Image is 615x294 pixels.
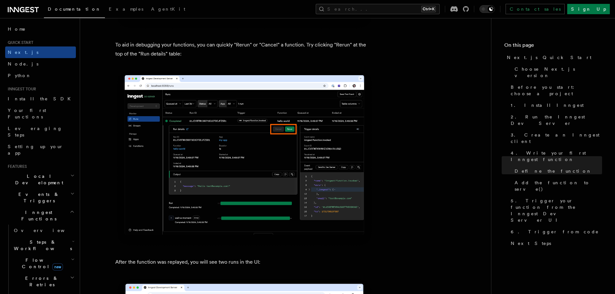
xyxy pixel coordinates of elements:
[5,170,76,188] button: Local Development
[147,2,189,17] a: AgentKit
[8,126,62,137] span: Leveraging Steps
[14,228,80,233] span: Overview
[515,179,602,192] span: Add the function to serve()
[8,26,26,32] span: Home
[511,198,602,223] span: 5. Trigger your function from the Inngest Dev Server UI
[504,41,602,52] h4: On this page
[5,23,76,35] a: Home
[5,188,76,207] button: Events & Triggers
[8,61,38,66] span: Node.js
[511,150,602,163] span: 4. Write your first Inngest function
[508,195,602,226] a: 5. Trigger your function from the Inngest Dev Server UI
[11,225,76,236] a: Overview
[421,6,436,12] kbd: Ctrl+K
[11,254,76,272] button: Flow Controlnew
[5,123,76,141] a: Leveraging Steps
[5,46,76,58] a: Next.js
[508,129,602,147] a: 3. Create an Inngest client
[511,240,551,247] span: Next Steps
[5,70,76,81] a: Python
[5,86,36,92] span: Inngest tour
[506,4,565,14] a: Contact sales
[11,236,76,254] button: Steps & Workflows
[5,164,27,169] span: Features
[11,257,71,270] span: Flow Control
[507,54,591,61] span: Next.js Quick Start
[508,111,602,129] a: 2. Run the Inngest Dev Server
[512,165,602,177] a: Define the function
[5,93,76,105] a: Install the SDK
[8,50,38,55] span: Next.js
[8,144,63,156] span: Setting up your app
[479,5,495,13] button: Toggle dark mode
[5,207,76,225] button: Inngest Functions
[512,177,602,195] a: Add the function to serve()
[5,58,76,70] a: Node.js
[52,263,63,270] span: new
[5,173,70,186] span: Local Development
[115,258,374,267] p: After the function was replayed, you will see two runs in the UI:
[8,96,75,101] span: Install the SDK
[48,6,101,12] span: Documentation
[567,4,610,14] a: Sign Up
[105,2,147,17] a: Examples
[5,40,33,45] span: Quick start
[115,40,374,58] p: To aid in debugging your functions, you can quickly "Rerun" or "Cancel" a function. Try clicking ...
[44,2,105,18] a: Documentation
[508,226,602,238] a: 6. Trigger from code
[11,275,70,288] span: Errors & Retries
[511,102,584,108] span: 1. Install Inngest
[5,209,70,222] span: Inngest Functions
[511,228,599,235] span: 6. Trigger from code
[5,191,70,204] span: Events & Triggers
[504,52,602,63] a: Next.js Quick Start
[512,63,602,81] a: Choose Next.js version
[508,81,602,99] a: Before you start: choose a project
[511,114,602,127] span: 2. Run the Inngest Dev Server
[5,105,76,123] a: Your first Functions
[508,147,602,165] a: 4. Write your first Inngest function
[515,168,592,174] span: Define the function
[511,132,602,145] span: 3. Create an Inngest client
[8,108,46,119] span: Your first Functions
[11,272,76,290] button: Errors & Retries
[8,73,31,78] span: Python
[511,84,602,97] span: Before you start: choose a project
[515,66,602,79] span: Choose Next.js version
[5,141,76,159] a: Setting up your app
[508,238,602,249] a: Next Steps
[508,99,602,111] a: 1. Install Inngest
[151,6,185,12] span: AgentKit
[316,4,440,14] button: Search...Ctrl+K
[115,69,374,247] img: Run details expanded with rerun and cancel buttons highlighted
[11,239,72,252] span: Steps & Workflows
[109,6,143,12] span: Examples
